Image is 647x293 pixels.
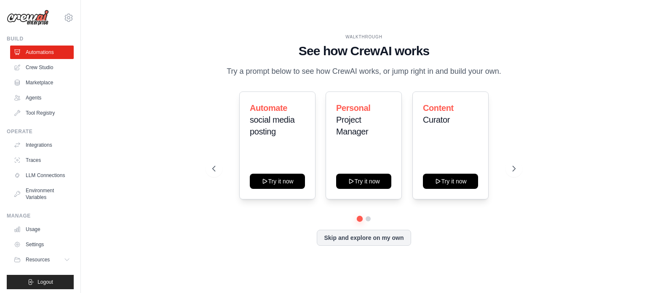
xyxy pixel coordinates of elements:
[10,184,74,204] a: Environment Variables
[212,43,516,59] h1: See how CrewAI works
[7,212,74,219] div: Manage
[336,115,368,136] span: Project Manager
[10,106,74,120] a: Tool Registry
[336,103,370,113] span: Personal
[317,230,411,246] button: Skip and explore on my own
[10,169,74,182] a: LLM Connections
[7,275,74,289] button: Logout
[250,115,294,136] span: social media posting
[10,138,74,152] a: Integrations
[10,91,74,105] a: Agents
[250,174,305,189] button: Try it now
[10,46,74,59] a: Automations
[250,103,287,113] span: Automate
[26,256,50,263] span: Resources
[423,103,454,113] span: Content
[336,174,391,189] button: Try it now
[222,65,505,78] p: Try a prompt below to see how CrewAI works, or jump right in and build your own.
[10,238,74,251] a: Settings
[10,76,74,89] a: Marketplace
[7,10,49,26] img: Logo
[10,153,74,167] a: Traces
[7,35,74,42] div: Build
[10,223,74,236] a: Usage
[10,61,74,74] a: Crew Studio
[37,279,53,285] span: Logout
[423,174,478,189] button: Try it now
[423,115,450,124] span: Curator
[7,128,74,135] div: Operate
[10,253,74,266] button: Resources
[212,34,516,40] div: WALKTHROUGH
